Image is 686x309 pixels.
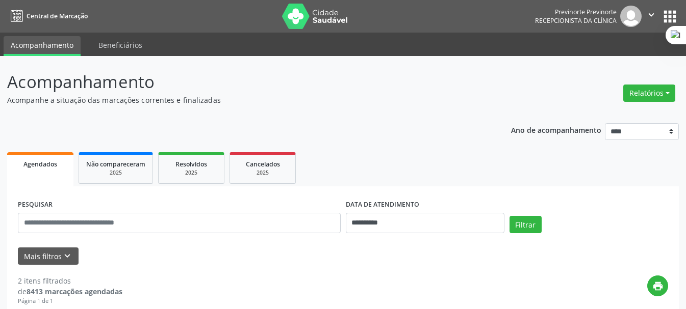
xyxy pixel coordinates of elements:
[623,85,675,102] button: Relatórios
[18,297,122,305] div: Página 1 de 1
[642,6,661,27] button: 
[18,197,53,213] label: PESQUISAR
[27,287,122,296] strong: 8413 marcações agendadas
[346,197,419,213] label: DATA DE ATENDIMENTO
[652,280,664,292] i: print
[23,160,57,168] span: Agendados
[7,69,477,95] p: Acompanhamento
[18,275,122,286] div: 2 itens filtrados
[511,123,601,136] p: Ano de acompanhamento
[237,169,288,177] div: 2025
[661,8,679,25] button: apps
[166,169,217,177] div: 2025
[646,9,657,20] i: 
[510,216,542,233] button: Filtrar
[18,247,79,265] button: Mais filtroskeyboard_arrow_down
[7,95,477,105] p: Acompanhe a situação das marcações correntes e finalizadas
[175,160,207,168] span: Resolvidos
[535,8,617,16] div: Previnorte Previnorte
[647,275,668,296] button: print
[535,16,617,25] span: Recepcionista da clínica
[86,169,145,177] div: 2025
[246,160,280,168] span: Cancelados
[620,6,642,27] img: img
[7,8,88,24] a: Central de Marcação
[18,286,122,297] div: de
[27,12,88,20] span: Central de Marcação
[86,160,145,168] span: Não compareceram
[91,36,149,54] a: Beneficiários
[62,250,73,262] i: keyboard_arrow_down
[4,36,81,56] a: Acompanhamento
